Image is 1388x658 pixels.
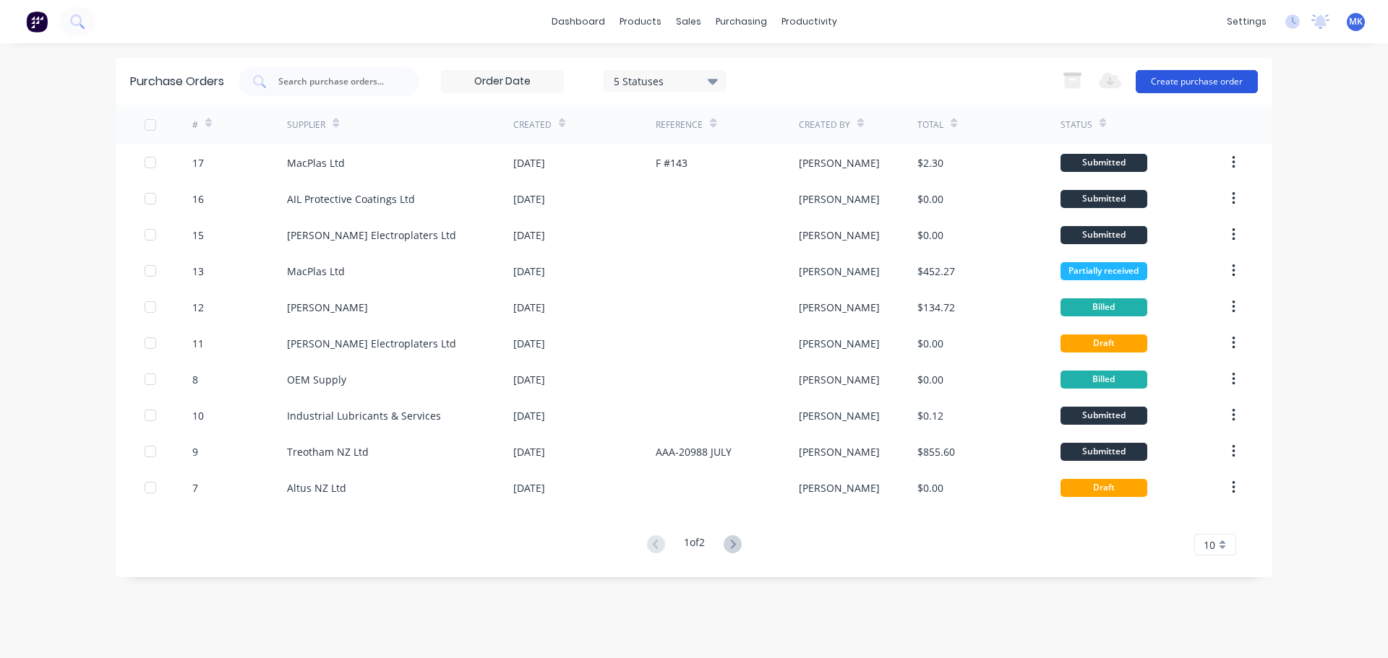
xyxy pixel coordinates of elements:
a: dashboard [544,11,612,33]
div: Purchase Orders [130,73,224,90]
div: $0.00 [917,480,943,495]
div: [PERSON_NAME] [799,300,880,315]
div: 11 [192,336,204,351]
div: Submitted [1061,407,1147,425]
div: 1 of 2 [684,534,705,555]
div: Draft [1061,479,1147,497]
div: productivity [774,11,844,33]
div: $134.72 [917,300,955,315]
div: Status [1061,118,1092,131]
div: # [192,118,198,131]
div: 7 [192,480,198,495]
div: Partially received [1061,262,1147,280]
div: [DATE] [513,480,545,495]
div: [DATE] [513,372,545,387]
div: [PERSON_NAME] [799,264,880,279]
div: [PERSON_NAME] [799,444,880,459]
div: Submitted [1061,226,1147,244]
div: $0.00 [917,228,943,243]
div: Total [917,118,943,131]
button: Create purchase order [1136,70,1258,93]
div: Submitted [1061,443,1147,461]
div: 5 Statuses [614,73,717,88]
div: $0.00 [917,191,943,207]
div: Draft [1061,334,1147,352]
div: 9 [192,444,198,459]
div: 8 [192,372,198,387]
div: sales [669,11,708,33]
div: [PERSON_NAME] [799,191,880,207]
div: Submitted [1061,190,1147,208]
div: purchasing [708,11,774,33]
div: $452.27 [917,264,955,279]
div: [PERSON_NAME] [799,228,880,243]
div: [DATE] [513,336,545,351]
div: Supplier [287,118,325,131]
div: [PERSON_NAME] [799,480,880,495]
div: [DATE] [513,444,545,459]
div: [PERSON_NAME] [799,155,880,170]
div: Treotham NZ Ltd [287,444,369,459]
div: settings [1220,11,1274,33]
div: MacPlas Ltd [287,155,345,170]
div: Reference [656,118,703,131]
div: [PERSON_NAME] [287,300,368,315]
div: Billed [1061,298,1147,316]
div: [DATE] [513,191,545,207]
div: $0.00 [917,372,943,387]
span: MK [1349,15,1363,28]
div: AAA-20988 JULY [656,444,732,459]
div: [DATE] [513,264,545,279]
div: OEM Supply [287,372,346,387]
div: [PERSON_NAME] Electroplaters Ltd [287,228,456,243]
div: $2.30 [917,155,943,170]
input: Search purchase orders... [277,74,397,89]
div: AIL Protective Coatings Ltd [287,191,415,207]
div: [DATE] [513,408,545,423]
div: MacPlas Ltd [287,264,345,279]
div: 13 [192,264,204,279]
span: 10 [1204,537,1215,553]
div: $0.00 [917,336,943,351]
div: [PERSON_NAME] [799,408,880,423]
div: Altus NZ Ltd [287,480,346,495]
div: products [612,11,669,33]
div: Created [513,118,552,131]
div: $855.60 [917,444,955,459]
input: Order Date [442,71,563,92]
div: 16 [192,191,204,207]
img: Factory [26,11,48,33]
div: 10 [192,408,204,423]
div: F #143 [656,155,687,170]
div: $0.12 [917,408,943,423]
div: Billed [1061,371,1147,389]
div: 12 [192,300,204,315]
div: [PERSON_NAME] [799,336,880,351]
div: [PERSON_NAME] Electroplaters Ltd [287,336,456,351]
div: 15 [192,228,204,243]
div: [DATE] [513,300,545,315]
div: 17 [192,155,204,170]
div: [DATE] [513,228,545,243]
div: [PERSON_NAME] [799,372,880,387]
div: [DATE] [513,155,545,170]
div: Created By [799,118,850,131]
div: Industrial Lubricants & Services [287,408,441,423]
div: Submitted [1061,154,1147,172]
